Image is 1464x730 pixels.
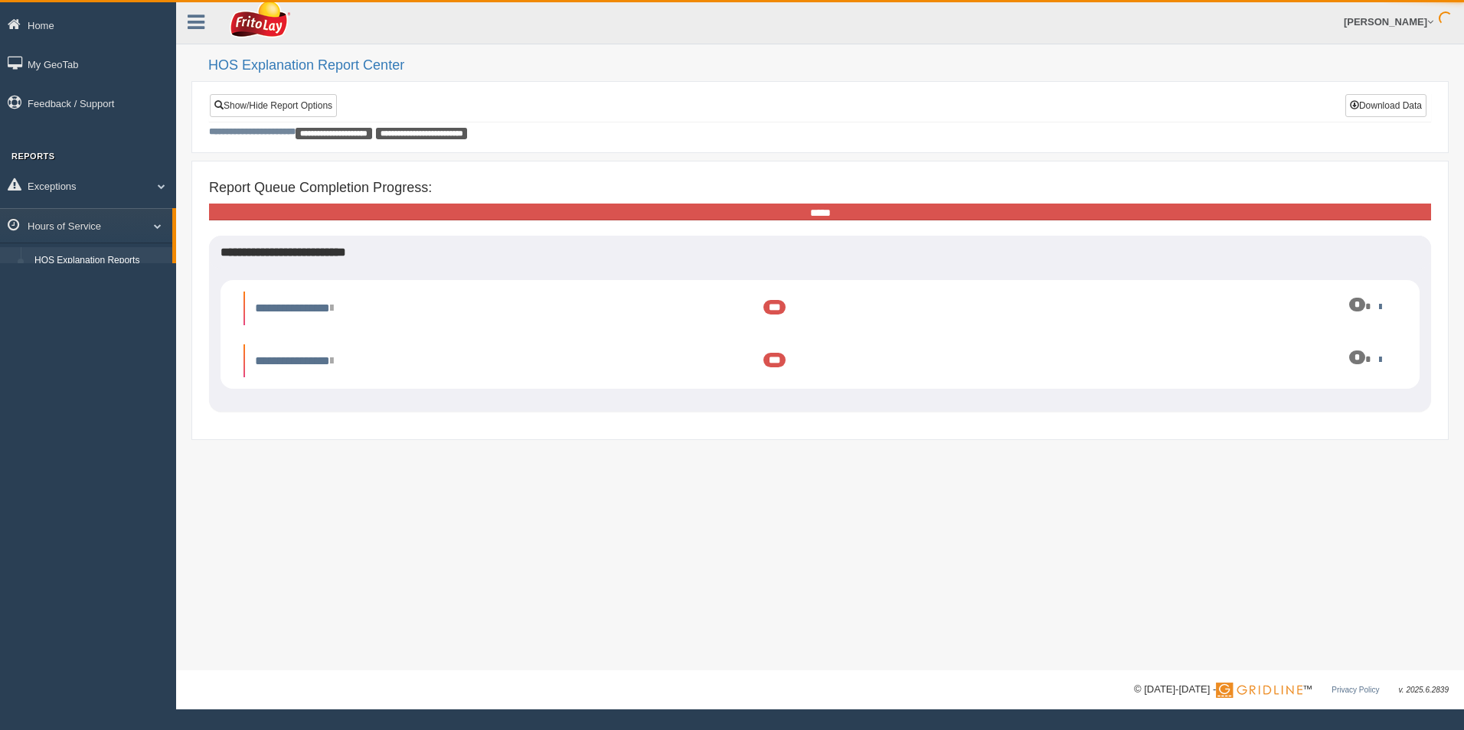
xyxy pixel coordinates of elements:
[243,344,1397,378] li: Expand
[208,58,1449,73] h2: HOS Explanation Report Center
[209,181,1431,196] h4: Report Queue Completion Progress:
[243,292,1397,325] li: Expand
[1345,94,1426,117] button: Download Data
[1399,686,1449,694] span: v. 2025.6.2839
[1134,682,1449,698] div: © [DATE]-[DATE] - ™
[1332,686,1379,694] a: Privacy Policy
[210,94,337,117] a: Show/Hide Report Options
[1216,683,1302,698] img: Gridline
[28,247,172,275] a: HOS Explanation Reports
